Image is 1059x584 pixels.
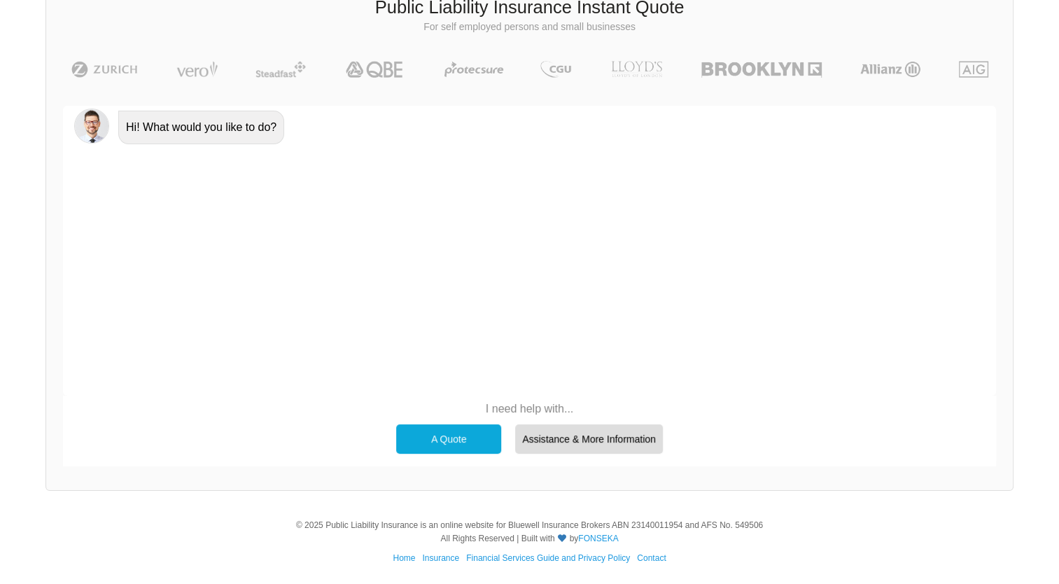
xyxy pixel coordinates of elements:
[953,61,995,78] img: AIG | Public Liability Insurance
[578,534,618,543] a: FONSEKA
[170,61,224,78] img: Vero | Public Liability Insurance
[422,553,459,563] a: Insurance
[515,424,663,454] div: Assistance & More Information
[439,61,510,78] img: Protecsure | Public Liability Insurance
[74,109,109,144] img: Chatbot | PLI
[393,553,415,563] a: Home
[337,61,413,78] img: QBE | Public Liability Insurance
[603,61,671,78] img: LLOYD's | Public Liability Insurance
[57,20,1002,34] p: For self employed persons and small businesses
[65,61,144,78] img: Zurich | Public Liability Insurance
[853,61,927,78] img: Allianz | Public Liability Insurance
[637,553,666,563] a: Contact
[535,61,577,78] img: CGU | Public Liability Insurance
[696,61,827,78] img: Brooklyn | Public Liability Insurance
[466,553,630,563] a: Financial Services Guide and Privacy Policy
[396,424,501,454] div: A Quote
[118,111,284,144] div: Hi! What would you like to do?
[250,61,311,78] img: Steadfast | Public Liability Insurance
[389,401,670,417] p: I need help with...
